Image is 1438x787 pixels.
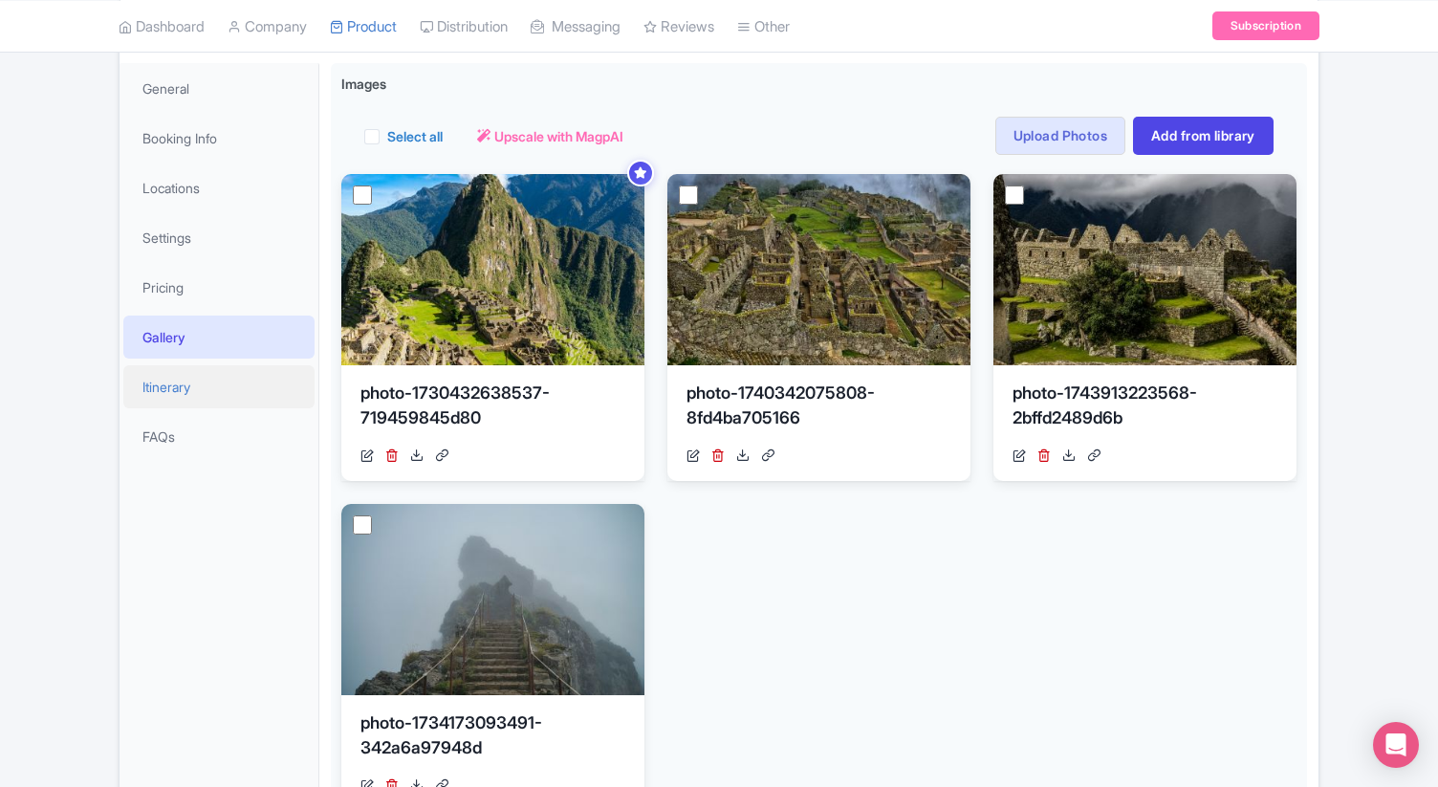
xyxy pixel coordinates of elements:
[1133,117,1274,155] a: Add from library
[123,415,315,458] a: FAQs
[341,74,386,94] span: Images
[123,117,315,160] a: Booking Info
[360,710,625,768] div: photo-1734173093491-342a6a97948d
[360,381,625,438] div: photo-1730432638537-719459845d80
[123,216,315,259] a: Settings
[1212,11,1319,40] a: Subscription
[387,126,443,146] label: Select all
[123,67,315,110] a: General
[123,266,315,309] a: Pricing
[686,381,951,438] div: photo-1740342075808-8fd4ba705166
[995,117,1125,155] a: Upload Photos
[1373,722,1419,768] div: Open Intercom Messenger
[123,365,315,408] a: Itinerary
[123,316,315,359] a: Gallery
[1013,381,1277,438] div: photo-1743913223568-2bffd2489d6b
[494,126,623,146] span: Upscale with MagpAI
[123,166,315,209] a: Locations
[477,126,623,146] a: Upscale with MagpAI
